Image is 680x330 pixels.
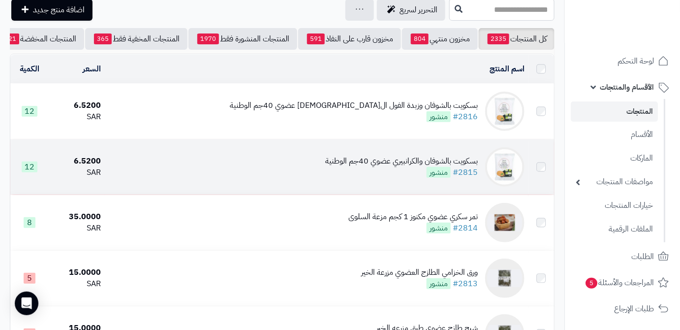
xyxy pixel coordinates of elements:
span: 5 [24,273,35,284]
a: #2814 [453,222,478,234]
a: المنتجات المخفية فقط365 [85,28,187,50]
span: طلبات الإرجاع [614,302,654,316]
div: SAR [53,278,100,290]
span: الأقسام والمنتجات [600,80,654,94]
a: خيارات المنتجات [571,195,658,216]
span: 21 [5,33,19,44]
a: كل المنتجات2335 [479,28,555,50]
span: 591 [307,33,325,44]
a: المراجعات والأسئلة5 [571,271,674,295]
a: الطلبات [571,245,674,268]
a: الكمية [20,63,39,75]
div: Open Intercom Messenger [15,292,38,315]
div: SAR [53,223,100,234]
span: منشور [427,278,451,289]
span: 1970 [197,33,219,44]
span: 8 [24,217,35,228]
div: 35.0000 [53,211,100,223]
span: 12 [22,162,37,172]
div: 6.5200 [53,156,100,167]
div: بسكويت بالشوفان وزبدة الفول ال[DEMOGRAPHIC_DATA] عضوي 40جم الوطنية [230,100,478,111]
a: مواصفات المنتجات [571,171,658,193]
a: #2813 [453,278,478,290]
a: طلبات الإرجاع [571,297,674,321]
div: تمر سكري عضوي مكنوز 1 كجم مزعة السلوى [348,211,478,223]
a: المنتجات المنشورة فقط1970 [188,28,297,50]
img: تمر سكري عضوي مكنوز 1 كجم مزعة السلوى [485,203,525,242]
span: اضافة منتج جديد [33,4,85,16]
a: الملفات الرقمية [571,219,658,240]
span: 5 [586,278,597,289]
a: الماركات [571,148,658,169]
div: ورق الخزامي الطازج العضوي مزرعة الخير [361,267,478,278]
span: 2335 [488,33,509,44]
span: التحرير لسريع [400,4,437,16]
a: اسم المنتج [490,63,525,75]
img: ورق الخزامي الطازج العضوي مزرعة الخير [485,259,525,298]
span: منشور [427,223,451,233]
span: 12 [22,106,37,117]
img: بسكويت بالشوفان والكرانبيري عضوي 40جم الوطنية [485,147,525,187]
div: SAR [53,111,100,123]
a: السعر [83,63,101,75]
a: #2815 [453,166,478,178]
span: لوحة التحكم [618,54,654,68]
span: منشور [427,167,451,178]
span: منشور [427,111,451,122]
a: مخزون قارب على النفاذ591 [298,28,401,50]
span: الطلبات [631,250,654,264]
img: logo-2.png [613,28,671,48]
img: بسكويت بالشوفان وزبدة الفول السوداني عضوي 40جم الوطنية [485,92,525,131]
a: #2816 [453,111,478,123]
div: بسكويت بالشوفان والكرانبيري عضوي 40جم الوطنية [325,156,478,167]
a: الأقسام [571,124,658,145]
div: 15.0000 [53,267,100,278]
span: المراجعات والأسئلة [585,276,654,290]
a: المنتجات [571,101,658,122]
a: مخزون منتهي804 [402,28,478,50]
a: لوحة التحكم [571,49,674,73]
span: 804 [411,33,429,44]
div: 6.5200 [53,100,100,111]
div: SAR [53,167,100,178]
span: 365 [94,33,112,44]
